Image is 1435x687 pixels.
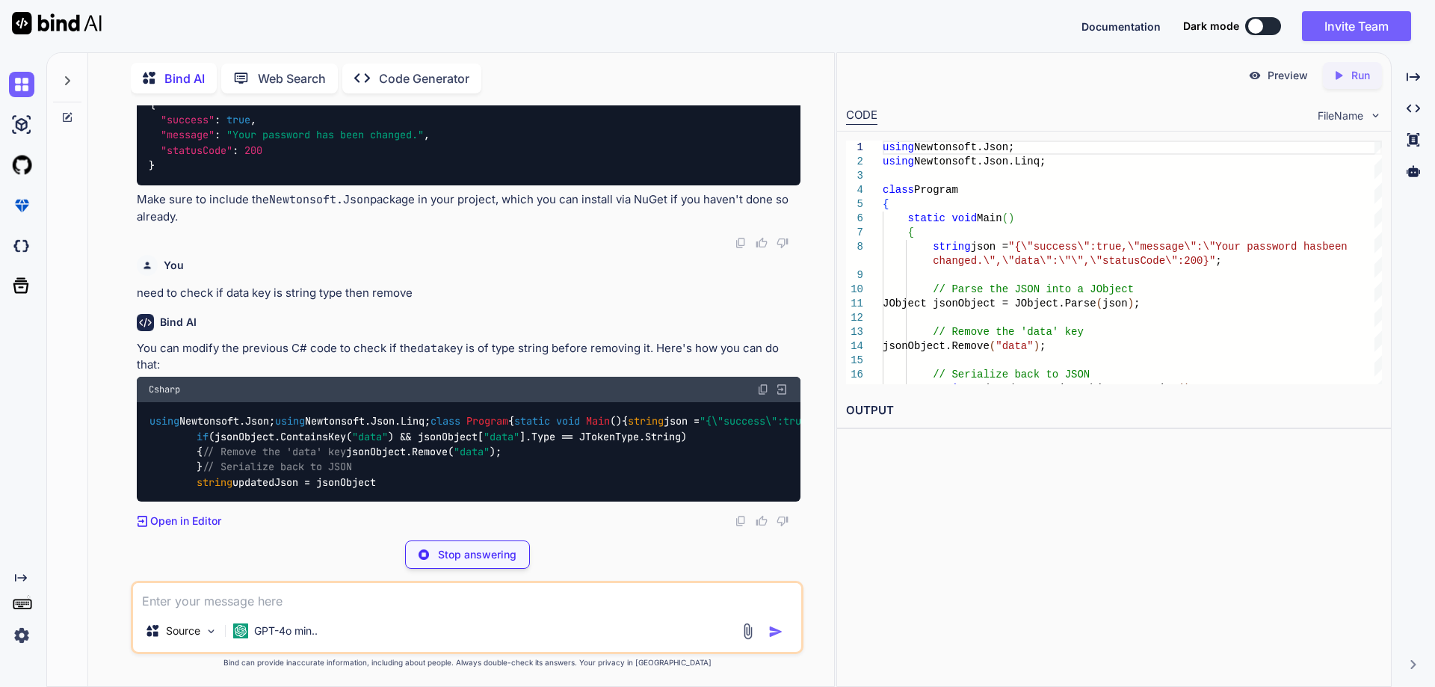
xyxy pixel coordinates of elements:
[1178,383,1184,395] span: (
[166,623,200,638] p: Source
[933,326,1084,338] span: // Remove the 'data' key
[933,255,1215,267] span: changed.\",\"data\":\"\",\"statusCode\":200}"
[883,141,914,153] span: using
[164,70,205,87] p: Bind AI
[846,212,863,226] div: 6
[1351,68,1370,83] p: Run
[768,624,783,639] img: icon
[933,383,970,395] span: string
[777,237,789,249] img: dislike
[756,237,768,249] img: like
[914,184,958,196] span: Program
[846,368,863,382] div: 16
[244,144,262,157] span: 200
[970,383,1177,395] span: updatedJson = jsonObject.ToString
[269,192,370,207] code: Newtonsoft.Json
[735,237,747,249] img: copy
[777,515,789,527] img: dislike
[846,197,863,212] div: 5
[914,155,1046,167] span: Newtonsoft.Json.Linq;
[137,191,800,225] p: Make sure to include the package in your project, which you can install via NuGet if you haven't ...
[846,155,863,169] div: 2
[628,415,664,428] span: string
[933,241,970,253] span: string
[454,445,490,458] span: "data"
[907,227,913,238] span: {
[1040,340,1046,352] span: ;
[1184,383,1190,395] span: )
[215,113,220,126] span: :
[137,285,800,302] p: need to check if data key is string type then remove
[149,159,155,173] span: }
[1190,383,1196,395] span: ;
[197,475,232,489] span: string
[1268,68,1308,83] p: Preview
[1183,19,1239,34] span: Dark mode
[1248,69,1262,82] img: preview
[1081,20,1161,33] span: Documentation
[883,340,990,352] span: jsonObject.Remove
[586,415,610,428] span: Main
[837,393,1391,428] h2: OUTPUT
[846,311,863,325] div: 12
[430,415,460,428] span: class
[438,547,516,562] p: Stop answering
[9,153,34,178] img: githubLight
[1302,11,1411,41] button: Invite Team
[161,113,215,126] span: "success"
[149,383,180,395] span: Csharp
[846,325,863,339] div: 13
[846,169,863,183] div: 3
[846,226,863,240] div: 7
[775,383,789,396] img: Open in Browser
[846,183,863,197] div: 4
[9,112,34,138] img: ai-studio
[757,383,769,395] img: copy
[12,12,102,34] img: Bind AI
[233,623,248,638] img: GPT-4o mini
[846,297,863,311] div: 11
[149,415,179,428] span: using
[150,514,221,529] p: Open in Editor
[1096,298,1102,309] span: (
[514,415,622,428] span: ()
[951,212,977,224] span: void
[137,340,800,374] p: You can modify the previous C# code to check if the key is of type string before removing it. Her...
[846,339,863,354] div: 14
[1002,212,1007,224] span: (
[1215,255,1221,267] span: ;
[556,415,580,428] span: void
[883,198,889,210] span: {
[846,382,863,396] div: 17
[215,129,220,142] span: :
[9,193,34,218] img: premium
[203,460,352,474] span: // Serialize back to JSON
[161,129,215,142] span: "message"
[933,283,1134,295] span: // Parse the JSON into a JObject
[933,369,1090,381] span: // Serialize back to JSON
[756,515,768,527] img: like
[883,155,914,167] span: using
[1322,241,1348,253] span: been
[846,268,863,283] div: 9
[996,340,1033,352] span: "data"
[883,184,914,196] span: class
[149,98,155,111] span: {
[9,623,34,648] img: settings
[226,129,424,142] span: "Your password has been changed."
[1081,19,1161,34] button: Documentation
[914,141,1014,153] span: Newtonsoft.Json;
[970,241,1007,253] span: json =
[352,430,388,443] span: "data"
[977,212,1002,224] span: Main
[226,113,250,126] span: true
[9,233,34,259] img: darkCloudIdeIcon
[1102,298,1128,309] span: json
[232,144,238,157] span: :
[739,623,756,640] img: attachment
[846,240,863,254] div: 8
[735,515,747,527] img: copy
[883,298,1096,309] span: JObject jsonObject = JObject.Parse
[1318,108,1363,123] span: FileName
[197,430,209,443] span: if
